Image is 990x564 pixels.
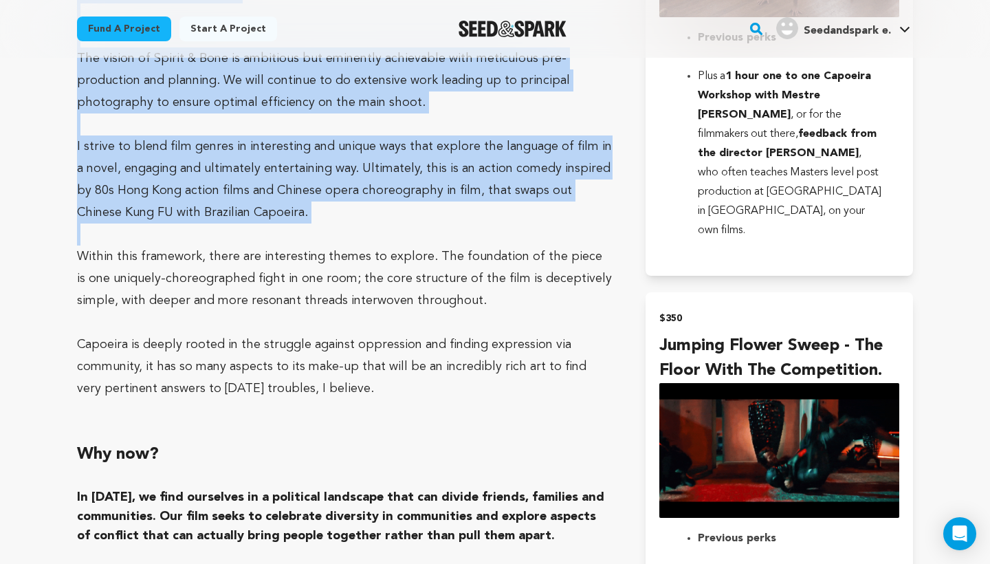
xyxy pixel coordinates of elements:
[77,488,613,545] h3: In [DATE], we find ourselves in a political landscape that can divide friends, families and commu...
[698,109,841,140] span: , or for the filmmakers out there,
[77,17,171,41] a: Fund a project
[179,17,277,41] a: Start a project
[77,135,613,224] p: I strive to blend film genres in interesting and unique ways that explore the language of film in...
[773,14,913,43] span: Seedandspark e.'s Profile
[698,148,881,236] span: , who often teaches Masters level post production at [GEOGRAPHIC_DATA] in [GEOGRAPHIC_DATA], on y...
[459,21,566,37] img: Seed&Spark Logo Dark Mode
[659,309,899,328] h2: $350
[77,246,613,312] p: Within this framework, there are interesting themes to explore. The foundation of the piece is on...
[773,14,913,39] a: Seedandspark e.'s Profile
[776,17,891,39] div: Seedandspark e.'s Profile
[698,533,776,544] strong: Previous perks
[698,129,877,159] strong: feedback from the director [PERSON_NAME]
[77,334,613,400] p: Capoeira is deeply rooted in the struggle against oppression and finding expression via community...
[77,446,159,463] strong: Why now?
[459,21,566,37] a: Seed&Spark Homepage
[77,47,613,113] p: The vision of Spirit & Bone is ambitious but eminently achievable with meticulous pre-production ...
[943,517,976,550] div: Open Intercom Messenger
[698,71,871,120] strong: 1 hour one to one Capoeira Workshop with Mestre [PERSON_NAME]
[659,383,899,518] img: incentive
[804,25,891,36] span: Seedandspark e.
[659,334,899,383] h4: Jumping Flower Sweep - The Floor with the Competition.
[776,17,798,39] img: user.png
[698,71,725,82] span: Plus a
